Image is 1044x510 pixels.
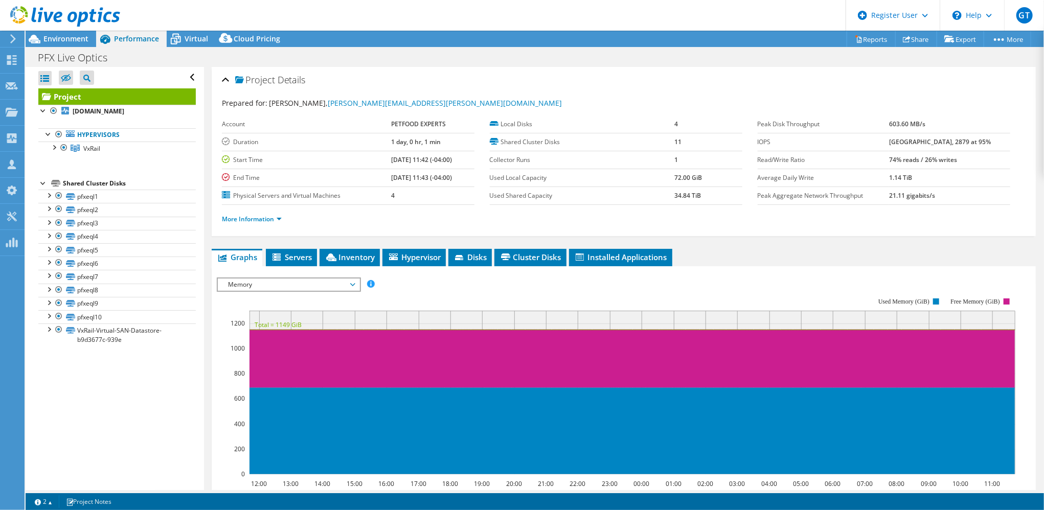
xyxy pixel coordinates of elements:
span: Virtual [185,34,208,43]
text: 15:00 [347,479,362,488]
b: 34.84 TiB [675,191,701,200]
text: 20:00 [506,479,522,488]
span: Performance [114,34,159,43]
a: Project [38,88,196,105]
b: 74% reads / 26% writes [889,155,957,164]
text: 05:00 [793,479,809,488]
text: 16:00 [378,479,394,488]
a: pfxeql6 [38,257,196,270]
a: pfxeql4 [38,230,196,243]
text: Total = 1149 GiB [255,320,302,329]
text: 03:00 [729,479,745,488]
label: Shared Cluster Disks [490,137,675,147]
label: Used Local Capacity [490,173,675,183]
text: 0 [241,470,245,478]
div: Shared Cluster Disks [63,177,196,190]
text: 11:00 [984,479,1000,488]
span: Disks [453,252,487,262]
b: [DOMAIN_NAME] [73,107,124,115]
text: 21:00 [538,479,554,488]
a: pfxeql9 [38,297,196,310]
span: Servers [271,252,312,262]
text: 00:00 [633,479,649,488]
text: 19:00 [474,479,490,488]
a: Export [937,31,984,47]
label: Collector Runs [490,155,675,165]
label: Physical Servers and Virtual Machines [222,191,392,201]
a: Project Notes [59,495,119,508]
text: 01:00 [666,479,682,488]
span: Details [278,74,306,86]
label: Prepared for: [222,98,267,108]
span: [PERSON_NAME], [269,98,562,108]
text: 600 [234,394,245,403]
b: 21.11 gigabits/s [889,191,935,200]
span: GT [1016,7,1033,24]
a: VxRail-Virtual-SAN-Datastore-b9d3677c-939e [38,323,196,346]
b: 4 [675,120,678,128]
text: 22:00 [570,479,585,488]
text: Free Memory (GiB) [950,298,1000,305]
span: VxRail [83,144,100,153]
b: PETFOOD EXPERTS [391,120,446,128]
text: 09:00 [921,479,937,488]
a: pfxeql8 [38,284,196,297]
a: VxRail [38,142,196,155]
text: 1000 [231,344,245,353]
b: 4 [391,191,395,200]
text: 23:00 [602,479,618,488]
span: Cloud Pricing [234,34,280,43]
label: IOPS [758,137,890,147]
a: pfxeql2 [38,203,196,216]
text: 06:00 [825,479,841,488]
a: pfxeql10 [38,310,196,323]
label: Average Daily Write [758,173,890,183]
text: 02:00 [697,479,713,488]
span: Environment [43,34,88,43]
b: 11 [675,137,682,146]
label: Start Time [222,155,392,165]
a: Reports [847,31,896,47]
span: Hypervisor [388,252,441,262]
text: 14:00 [314,479,330,488]
text: 18:00 [442,479,458,488]
span: Graphs [217,252,257,262]
text: 12:00 [251,479,267,488]
a: pfxeql3 [38,217,196,230]
text: Used Memory (GiB) [878,298,929,305]
b: 603.60 MB/s [889,120,925,128]
a: pfxeql5 [38,243,196,257]
b: 1 day, 0 hr, 1 min [391,137,441,146]
h1: PFX Live Optics [33,52,123,63]
text: 200 [234,445,245,453]
text: 17:00 [411,479,426,488]
text: 08:00 [889,479,904,488]
text: 1200 [231,319,245,328]
svg: \n [952,11,962,20]
label: Peak Aggregate Network Throughput [758,191,890,201]
a: pfxeql1 [38,190,196,203]
b: 1.14 TiB [889,173,912,182]
a: [PERSON_NAME][EMAIL_ADDRESS][PERSON_NAME][DOMAIN_NAME] [328,98,562,108]
text: 04:00 [761,479,777,488]
b: [DATE] 11:42 (-04:00) [391,155,452,164]
label: Read/Write Ratio [758,155,890,165]
a: More [984,31,1031,47]
a: [DOMAIN_NAME] [38,105,196,118]
text: 400 [234,420,245,428]
span: Project [235,75,275,85]
text: 800 [234,369,245,378]
b: [GEOGRAPHIC_DATA], 2879 at 95% [889,137,991,146]
b: [DATE] 11:43 (-04:00) [391,173,452,182]
a: Hypervisors [38,128,196,142]
b: 1 [675,155,678,164]
a: pfxeql7 [38,270,196,283]
label: Duration [222,137,392,147]
text: 13:00 [283,479,299,488]
span: Installed Applications [574,252,667,262]
span: Cluster Disks [500,252,561,262]
a: More Information [222,215,282,223]
label: Used Shared Capacity [490,191,675,201]
text: 07:00 [857,479,873,488]
label: Peak Disk Throughput [758,119,890,129]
